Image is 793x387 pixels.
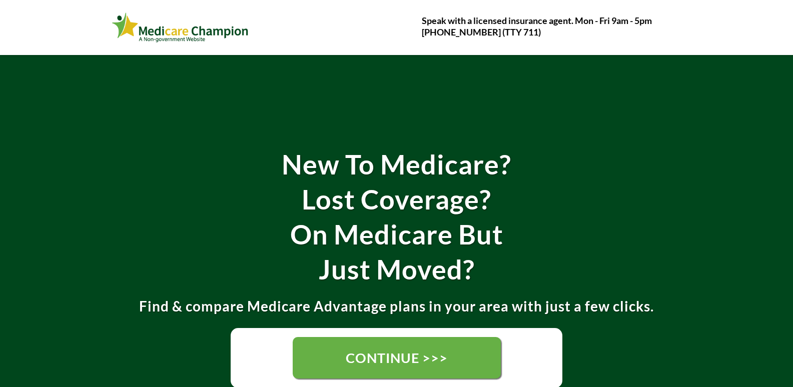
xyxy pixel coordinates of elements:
[282,148,511,180] strong: New To Medicare?
[139,297,654,314] strong: Find & compare Medicare Advantage plans in your area with just a few clicks.
[290,218,503,250] strong: On Medicare But
[319,253,475,285] strong: Just Moved?
[422,15,652,26] strong: Speak with a licensed insurance agent. Mon - Fri 9am - 5pm
[346,349,448,366] span: CONTINUE >>>
[112,10,249,44] img: Webinar
[293,337,501,378] a: CONTINUE >>>
[302,183,491,215] strong: Lost Coverage?
[422,26,541,37] strong: [PHONE_NUMBER] (TTY 711)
